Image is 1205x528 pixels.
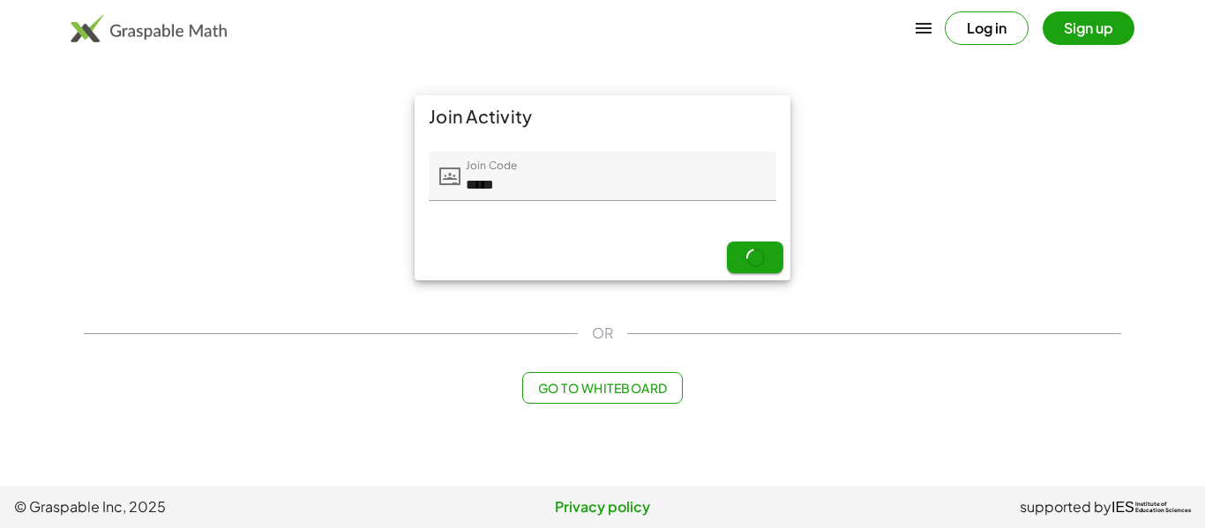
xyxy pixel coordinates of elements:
span: supported by [1020,496,1111,517]
span: Institute of Education Sciences [1135,502,1191,514]
div: Join Activity [415,95,790,138]
span: IES [1111,499,1134,516]
a: IESInstitute ofEducation Sciences [1111,496,1191,517]
button: Go to Whiteboard [522,372,682,404]
button: Log in [945,11,1029,45]
span: OR [592,323,613,344]
button: Sign up [1043,11,1134,45]
span: © Graspable Inc, 2025 [14,496,407,517]
a: Privacy policy [407,496,799,517]
span: Go to Whiteboard [537,380,667,396]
